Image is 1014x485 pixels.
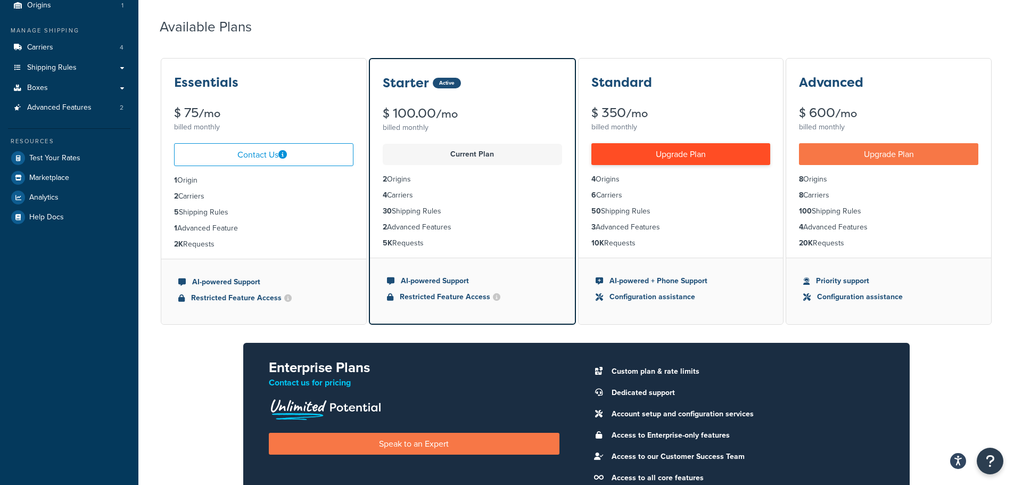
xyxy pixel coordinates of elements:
li: Carriers [8,38,130,57]
a: Contact Us [174,143,353,166]
a: Test Your Rates [8,149,130,168]
span: Help Docs [29,213,64,222]
strong: 4 [591,174,596,185]
h3: Standard [591,76,652,89]
strong: 2 [383,174,387,185]
li: Carriers [174,191,353,202]
li: Advanced Feature [174,223,353,234]
small: /mo [626,106,648,121]
li: Advanced Features [383,221,562,233]
li: Origins [591,174,771,185]
li: Shipping Rules [174,207,353,218]
div: billed monthly [799,120,978,135]
div: $ 75 [174,106,353,120]
p: Contact us for pricing [269,375,559,390]
li: Carriers [591,190,771,201]
span: 2 [120,103,123,112]
li: Shipping Rules [383,205,562,217]
strong: 3 [591,221,596,233]
li: AI-powered + Phone Support [596,275,766,287]
small: /mo [199,106,220,121]
li: Priority support [803,275,974,287]
a: Shipping Rules [8,58,130,78]
li: Access to Enterprise-only features [606,428,884,443]
li: Requests [174,239,353,250]
li: Shipping Rules [799,205,978,217]
strong: 20K [799,237,813,249]
li: Requests [799,237,978,249]
span: Origins [27,1,51,10]
img: Unlimited Potential [269,396,382,420]
span: Analytics [29,193,59,202]
strong: 1 [174,175,177,186]
button: Open Resource Center [977,448,1003,474]
div: $ 350 [591,106,771,120]
li: Origins [383,174,562,185]
a: Analytics [8,188,130,207]
span: Marketplace [29,174,69,183]
div: billed monthly [591,120,771,135]
h3: Essentials [174,76,238,89]
li: Origin [174,175,353,186]
strong: 5 [174,207,179,218]
li: Requests [591,237,771,249]
div: Manage Shipping [8,26,130,35]
strong: 2K [174,239,183,250]
span: Boxes [27,84,48,93]
span: Test Your Rates [29,154,80,163]
strong: 10K [591,237,604,249]
strong: 8 [799,174,803,185]
li: Requests [383,237,562,249]
a: Carriers 4 [8,38,130,57]
span: 4 [120,43,123,52]
li: Custom plan & rate limits [606,364,884,379]
h2: Enterprise Plans [269,360,559,375]
li: Restricted Feature Access [178,292,349,304]
a: Boxes [8,78,130,98]
div: billed monthly [383,120,562,135]
strong: 6 [591,190,596,201]
li: Configuration assistance [803,291,974,303]
div: $ 600 [799,106,978,120]
h3: Advanced [799,76,863,89]
strong: 2 [383,221,387,233]
strong: 50 [591,205,601,217]
li: Carriers [383,190,562,201]
strong: 4 [799,221,803,233]
small: /mo [436,106,458,121]
div: Active [433,78,461,88]
div: billed monthly [174,120,353,135]
li: Carriers [799,190,978,201]
li: Configuration assistance [596,291,766,303]
li: Advanced Features [799,221,978,233]
a: Help Docs [8,208,130,227]
li: Dedicated support [606,385,884,400]
li: Account setup and configuration services [606,407,884,422]
li: Origins [799,174,978,185]
span: 1 [121,1,123,10]
a: Speak to an Expert [269,433,559,455]
strong: 2 [174,191,178,202]
small: /mo [835,106,857,121]
li: Advanced Features [591,221,771,233]
a: Marketplace [8,168,130,187]
li: AI-powered Support [387,275,558,287]
li: Shipping Rules [591,205,771,217]
a: Upgrade Plan [591,143,771,165]
strong: 4 [383,190,387,201]
a: Upgrade Plan [799,143,978,165]
span: Advanced Features [27,103,92,112]
li: Access to our Customer Success Team [606,449,884,464]
span: Carriers [27,43,53,52]
h2: Available Plans [160,19,268,35]
strong: 8 [799,190,803,201]
strong: 30 [383,205,392,217]
li: AI-powered Support [178,276,349,288]
strong: 1 [174,223,177,234]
